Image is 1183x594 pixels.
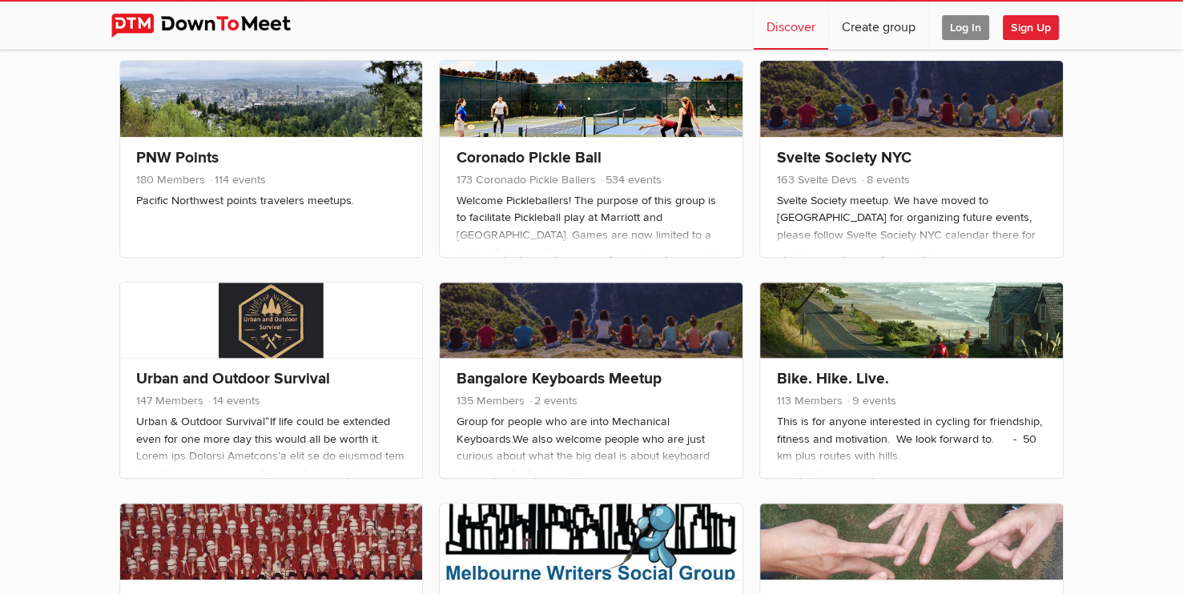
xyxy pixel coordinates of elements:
span: Log In [942,15,989,40]
img: DownToMeet [111,14,316,38]
span: 113 Members [776,394,842,407]
a: Urban and Outdoor Survival [136,369,330,388]
a: Bangalore Keyboards Meetup [456,369,661,388]
div: Welcome Pickleballers! The purpose of this group is to facilitate Pickleball play at Marriott and... [456,192,726,435]
a: Bike. Hike. Live. [776,369,888,388]
span: 173 Coronado Pickle Ballers [456,173,595,187]
span: 8 events [859,173,909,187]
span: Sign Up [1003,15,1059,40]
span: 534 events [598,173,661,187]
span: 147 Members [136,394,203,407]
span: 9 events [845,394,895,407]
span: 14 events [207,394,260,407]
span: 2 events [527,394,577,407]
a: Log In [929,2,1002,50]
span: 180 Members [136,173,205,187]
a: PNW Points [136,148,219,167]
a: Discover [754,2,828,50]
div: Pacific Northwest points travelers meetups. [136,192,407,210]
a: Svelte Society NYC [776,148,911,167]
a: Create group [829,2,928,50]
span: 135 Members [456,394,524,407]
a: Sign Up [1003,2,1072,50]
div: Svelte Society meetup. We have moved to [GEOGRAPHIC_DATA] for organizing future events, please fo... [776,192,1047,261]
div: Group for people who are into Mechanical Keyboards.We also welcome people who are just curious ab... [456,413,726,482]
span: 163 Svelte Devs [776,173,856,187]
span: 114 events [208,173,266,187]
a: Coronado Pickle Ball [456,148,601,167]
